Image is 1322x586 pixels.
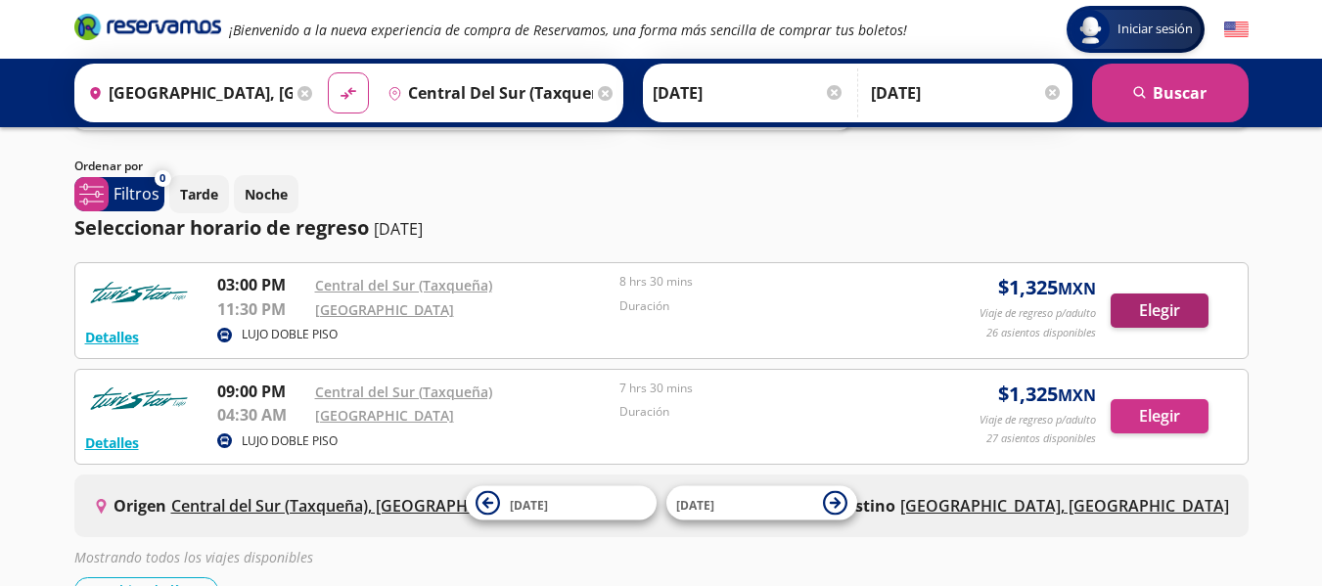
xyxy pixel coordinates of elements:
button: Elegir [1111,399,1208,433]
p: Noche [245,184,288,204]
input: Buscar Origen [80,68,294,117]
a: Brand Logo [74,12,221,47]
span: [DATE] [676,496,714,513]
p: Tarde [180,184,218,204]
p: [DATE] [374,217,423,241]
button: [DATE] [466,486,657,520]
span: $ 1,325 [998,380,1096,409]
a: Central del Sur (Taxqueña) [315,383,492,401]
p: Duración [619,297,915,315]
p: Ordenar por [74,158,143,175]
p: 27 asientos disponibles [986,430,1096,447]
input: Opcional [871,68,1063,117]
p: 8 hrs 30 mins [619,273,915,291]
p: 09:00 PM [217,380,305,403]
p: Viaje de regreso p/adulto [980,305,1096,322]
input: Elegir Fecha [653,68,844,117]
img: RESERVAMOS [85,380,193,419]
p: 7 hrs 30 mins [619,380,915,397]
p: 03:00 PM [217,273,305,296]
span: $ 1,325 [998,273,1096,302]
p: Origen [114,494,166,518]
p: LUJO DOBLE PISO [242,432,338,450]
p: Seleccionar horario de regreso [74,213,369,243]
button: Noche [234,175,298,213]
button: Elegir [1111,293,1208,328]
button: 0Filtros [74,177,164,211]
a: Central del Sur (Taxqueña), [GEOGRAPHIC_DATA] [171,494,536,518]
button: English [1224,18,1249,42]
p: 26 asientos disponibles [986,325,1096,341]
button: Tarde [169,175,229,213]
span: [DATE] [510,496,548,513]
span: 0 [160,170,165,187]
small: MXN [1058,278,1096,299]
p: Filtros [114,182,160,205]
p: Viaje de regreso p/adulto [980,412,1096,428]
a: [GEOGRAPHIC_DATA], [GEOGRAPHIC_DATA] [900,494,1229,518]
p: 04:30 AM [217,403,305,427]
p: 11:30 PM [217,297,305,321]
span: Iniciar sesión [1110,20,1201,39]
small: MXN [1058,384,1096,406]
a: Central del Sur (Taxqueña) [315,276,492,294]
button: Detalles [85,327,139,347]
p: Destino [835,494,895,518]
button: [DATE] [666,486,857,520]
img: RESERVAMOS [85,273,193,312]
button: Detalles [85,432,139,453]
i: Brand Logo [74,12,221,41]
p: LUJO DOBLE PISO [242,326,338,343]
em: ¡Bienvenido a la nueva experiencia de compra de Reservamos, una forma más sencilla de comprar tus... [229,21,907,39]
a: [GEOGRAPHIC_DATA] [315,406,454,425]
em: Mostrando todos los viajes disponibles [74,548,313,566]
a: [GEOGRAPHIC_DATA] [315,300,454,319]
p: Duración [619,403,915,421]
input: Buscar Destino [380,68,593,117]
button: Buscar [1092,64,1249,122]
